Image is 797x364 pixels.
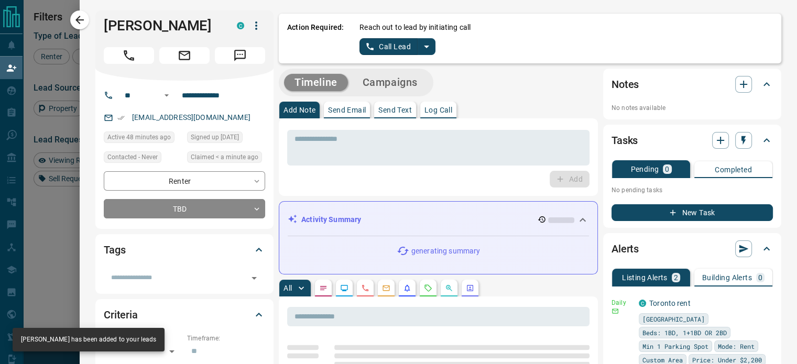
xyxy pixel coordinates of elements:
[288,210,589,229] div: Activity Summary
[622,274,668,281] p: Listing Alerts
[104,237,265,262] div: Tags
[104,306,138,323] h2: Criteria
[424,284,432,292] svg: Requests
[642,327,727,338] span: Beds: 1BD, 1+1BD OR 2BD
[361,284,369,292] svg: Calls
[649,299,691,307] a: Toronto rent
[718,341,755,351] span: Mode: Rent
[411,246,480,257] p: generating summary
[340,284,348,292] svg: Lead Browsing Activity
[642,314,705,324] span: [GEOGRAPHIC_DATA]
[104,199,265,218] div: TBD
[107,132,171,142] span: Active 48 minutes ago
[378,106,412,114] p: Send Text
[117,114,125,122] svg: Email Verified
[247,271,261,285] button: Open
[445,284,453,292] svg: Opportunities
[612,103,773,113] p: No notes available
[424,106,452,114] p: Log Call
[283,284,292,292] p: All
[287,22,344,55] p: Action Required:
[630,166,659,173] p: Pending
[359,38,435,55] div: split button
[21,331,156,348] div: [PERSON_NAME] has been added to your leads
[104,302,265,327] div: Criteria
[403,284,411,292] svg: Listing Alerts
[104,17,221,34] h1: [PERSON_NAME]
[612,298,632,307] p: Daily
[612,307,619,315] svg: Email
[359,22,471,33] p: Reach out to lead by initiating call
[612,72,773,97] div: Notes
[187,151,265,166] div: Fri Aug 15 2025
[612,182,773,198] p: No pending tasks
[191,152,258,162] span: Claimed < a minute ago
[352,74,428,91] button: Campaigns
[215,47,265,64] span: Message
[612,204,773,221] button: New Task
[612,132,638,149] h2: Tasks
[612,236,773,261] div: Alerts
[283,106,315,114] p: Add Note
[665,166,669,173] p: 0
[301,214,361,225] p: Activity Summary
[382,284,390,292] svg: Emails
[466,284,474,292] svg: Agent Actions
[612,128,773,153] div: Tasks
[191,132,239,142] span: Signed up [DATE]
[639,300,646,307] div: condos.ca
[107,152,158,162] span: Contacted - Never
[715,166,752,173] p: Completed
[284,74,348,91] button: Timeline
[104,131,182,146] div: Fri Aug 15 2025
[319,284,327,292] svg: Notes
[674,274,678,281] p: 2
[237,22,244,29] div: condos.ca
[187,334,265,343] p: Timeframe:
[702,274,752,281] p: Building Alerts
[758,274,762,281] p: 0
[328,106,366,114] p: Send Email
[159,47,210,64] span: Email
[642,341,708,351] span: Min 1 Parking Spot
[612,76,639,93] h2: Notes
[160,89,173,102] button: Open
[104,241,125,258] h2: Tags
[132,113,250,122] a: [EMAIL_ADDRESS][DOMAIN_NAME]
[104,47,154,64] span: Call
[187,131,265,146] div: Wed Apr 15 2020
[104,171,265,191] div: Renter
[359,38,418,55] button: Call Lead
[612,240,639,257] h2: Alerts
